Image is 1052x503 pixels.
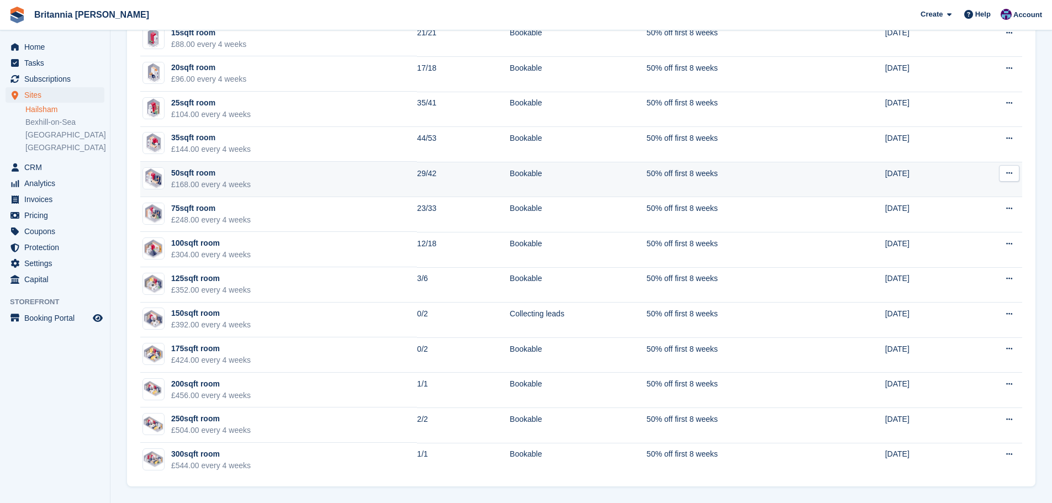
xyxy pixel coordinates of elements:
[24,87,91,103] span: Sites
[417,443,510,478] td: 1/1
[143,451,164,468] img: 300FT.png
[171,203,251,214] div: 75sqft room
[647,127,825,162] td: 50% off first 8 weeks
[647,267,825,303] td: 50% off first 8 weeks
[885,267,964,303] td: [DATE]
[510,232,647,267] td: Bookable
[143,380,164,398] img: 200Ft.png
[510,127,647,162] td: Bookable
[171,354,251,366] div: £424.00 every 4 weeks
[6,240,104,255] a: menu
[6,256,104,271] a: menu
[647,337,825,373] td: 50% off first 8 weeks
[24,224,91,239] span: Coupons
[647,92,825,127] td: 50% off first 8 weeks
[171,390,251,401] div: £456.00 every 4 weeks
[417,56,510,92] td: 17/18
[647,56,825,92] td: 50% off first 8 weeks
[6,310,104,326] a: menu
[24,310,91,326] span: Booking Portal
[885,92,964,127] td: [DATE]
[417,232,510,267] td: 12/18
[417,373,510,408] td: 1/1
[647,22,825,57] td: 50% off first 8 weeks
[171,308,251,319] div: 150sqft room
[510,373,647,408] td: Bookable
[171,39,246,50] div: £88.00 every 4 weeks
[885,443,964,478] td: [DATE]
[6,71,104,87] a: menu
[885,197,964,232] td: [DATE]
[885,127,964,162] td: [DATE]
[885,232,964,267] td: [DATE]
[171,27,246,39] div: 15sqft room
[6,176,104,191] a: menu
[143,274,164,294] img: 125FT.png
[171,413,251,425] div: 250sqft room
[24,256,91,271] span: Settings
[921,9,943,20] span: Create
[6,160,104,175] a: menu
[510,267,647,303] td: Bookable
[417,407,510,443] td: 2/2
[1013,9,1042,20] span: Account
[171,460,251,472] div: £544.00 every 4 weeks
[25,142,104,153] a: [GEOGRAPHIC_DATA]
[510,443,647,478] td: Bookable
[647,303,825,338] td: 50% off first 8 weeks
[6,224,104,239] a: menu
[25,117,104,128] a: Bexhill-on-Sea
[647,232,825,267] td: 50% off first 8 weeks
[6,272,104,287] a: menu
[24,55,91,71] span: Tasks
[171,237,251,249] div: 100sqft room
[417,22,510,57] td: 21/21
[417,92,510,127] td: 35/41
[146,27,161,49] img: 15FT.png
[885,303,964,338] td: [DATE]
[510,22,647,57] td: Bookable
[143,416,164,433] img: 250FT.png
[171,319,251,331] div: £392.00 every 4 weeks
[145,97,162,119] img: 25FT.png
[171,132,251,144] div: 35sqft room
[24,71,91,87] span: Subscriptions
[6,192,104,207] a: menu
[171,448,251,460] div: 300sqft room
[885,407,964,443] td: [DATE]
[885,337,964,373] td: [DATE]
[10,296,110,308] span: Storefront
[24,272,91,287] span: Capital
[24,176,91,191] span: Analytics
[510,162,647,197] td: Bookable
[6,55,104,71] a: menu
[24,208,91,223] span: Pricing
[975,9,991,20] span: Help
[143,345,164,363] img: 175FT.png
[25,130,104,140] a: [GEOGRAPHIC_DATA]
[510,92,647,127] td: Bookable
[145,62,162,84] img: 20FT.png
[647,197,825,232] td: 50% off first 8 weeks
[30,6,154,24] a: Britannia [PERSON_NAME]
[171,214,251,226] div: £248.00 every 4 weeks
[144,132,163,154] img: 35FT.png
[417,267,510,303] td: 3/6
[171,179,251,190] div: £168.00 every 4 weeks
[647,407,825,443] td: 50% off first 8 weeks
[171,343,251,354] div: 175sqft room
[885,162,964,197] td: [DATE]
[510,337,647,373] td: Bookable
[510,303,647,338] td: Collecting leads
[24,192,91,207] span: Invoices
[9,7,25,23] img: stora-icon-8386f47178a22dfd0bd8f6a31ec36ba5ce8667c1dd55bd0f319d3a0aa187defe.svg
[171,249,251,261] div: £304.00 every 4 weeks
[171,73,246,85] div: £96.00 every 4 weeks
[647,373,825,408] td: 50% off first 8 weeks
[171,144,251,155] div: £144.00 every 4 weeks
[24,39,91,55] span: Home
[6,208,104,223] a: menu
[143,239,164,259] img: 100FT.png
[1001,9,1012,20] img: Becca Clark
[510,197,647,232] td: Bookable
